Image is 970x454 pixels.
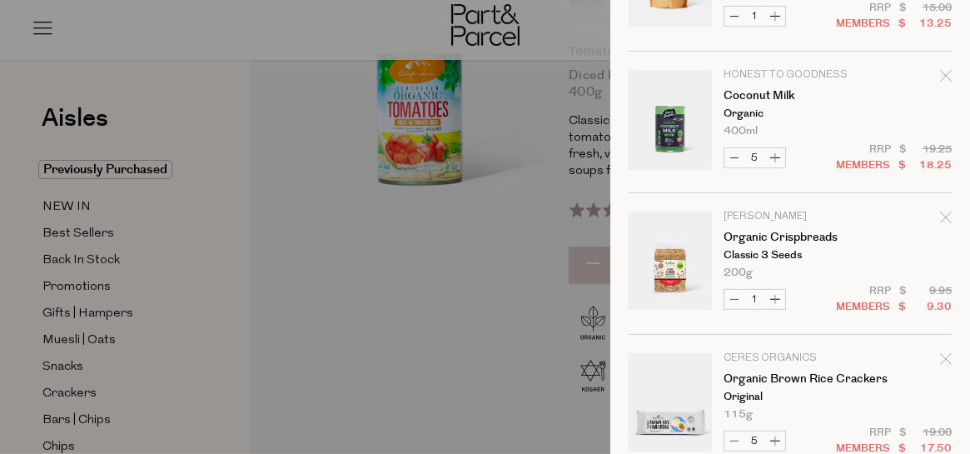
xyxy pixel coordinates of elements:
[724,126,758,137] span: 400ml
[724,70,853,80] p: Honest to Goodness
[724,108,853,119] p: Organic
[724,232,853,243] a: Organic Crispbreads
[744,7,765,26] input: QTY Laundry Soaker & Stain Remover
[724,392,853,402] p: Original
[744,148,765,167] input: QTY Coconut Milk
[724,212,853,222] p: [PERSON_NAME]
[724,353,853,363] p: Ceres Organics
[724,250,853,261] p: Classic 3 Seeds
[940,209,952,232] div: Remove Organic Crispbreads
[724,90,853,102] a: Coconut Milk
[724,409,753,420] span: 115g
[724,267,753,278] span: 200g
[724,373,853,385] a: Organic Brown Rice Crackers
[940,67,952,90] div: Remove Coconut Milk
[940,351,952,373] div: Remove Organic Brown Rice Crackers
[744,290,765,309] input: QTY Organic Crispbreads
[744,432,765,451] input: QTY Organic Brown Rice Crackers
